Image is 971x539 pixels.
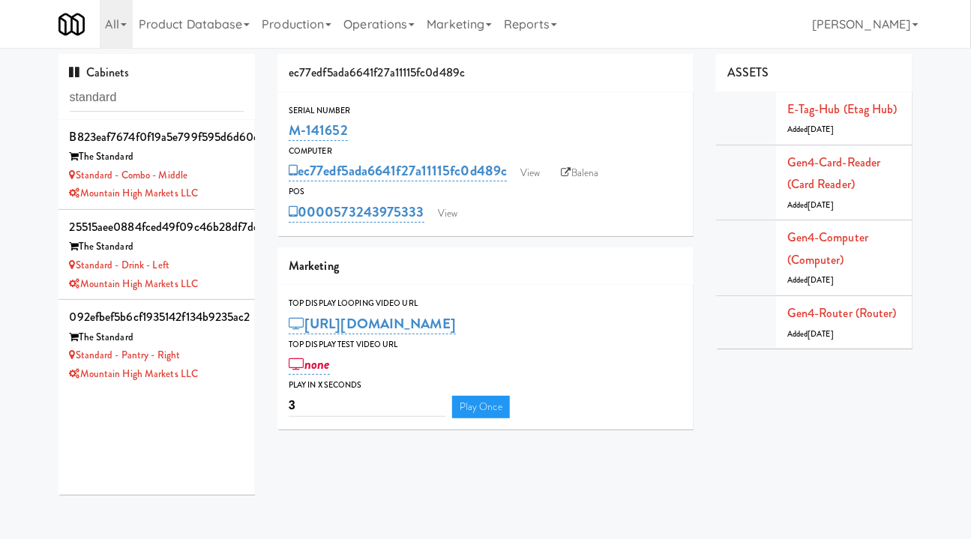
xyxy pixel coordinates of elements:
div: Play in X seconds [289,378,682,393]
span: [DATE] [808,274,834,286]
span: ASSETS [727,64,769,81]
a: Mountain High Markets LLC [70,367,199,381]
li: 25515aee0884fced49f09c46b28df7deThe Standard Standard - Drink - LeftMountain High Markets LLC [58,210,256,300]
a: Standard - Pantry - Right [70,348,181,362]
div: b823eaf7674f0f19a5e799f595d6d60e [70,126,244,148]
li: b823eaf7674f0f19a5e799f595d6d60eThe Standard Standard - Combo - MiddleMountain High Markets LLC [58,120,256,210]
div: Computer [289,144,682,159]
img: Micromart [58,11,85,37]
div: The Standard [70,148,244,166]
li: 092efbef5b6cf1935142f134b9235ac2The Standard Standard - Pantry - RightMountain High Markets LLC [58,300,256,389]
span: Added [787,199,834,211]
a: Gen4-computer (Computer) [787,229,868,268]
a: Gen4-router (Router) [787,304,897,322]
a: Standard - Combo - Middle [70,168,188,182]
div: Top Display Test Video Url [289,337,682,352]
a: Standard - Drink - Left [70,258,169,272]
a: Mountain High Markets LLC [70,186,199,200]
div: 25515aee0884fced49f09c46b28df7de [70,216,244,238]
div: Top Display Looping Video Url [289,296,682,311]
a: Mountain High Markets LLC [70,277,199,291]
a: [URL][DOMAIN_NAME] [289,313,456,334]
span: [DATE] [808,199,834,211]
a: 0000573243975333 [289,202,424,223]
span: Added [787,124,834,135]
div: The Standard [70,328,244,347]
div: The Standard [70,238,244,256]
a: M-141652 [289,120,348,141]
span: Marketing [289,257,339,274]
span: Cabinets [70,64,130,81]
a: View [430,202,465,225]
a: none [289,354,330,375]
span: Added [787,274,834,286]
input: Search cabinets [70,84,244,112]
div: Serial Number [289,103,682,118]
a: Gen4-card-reader (Card Reader) [787,154,881,193]
a: View [513,162,547,184]
div: ec77edf5ada6641f27a11115fc0d489c [277,54,694,92]
span: Added [787,328,834,340]
a: ec77edf5ada6641f27a11115fc0d489c [289,160,507,181]
a: Balena [554,162,607,184]
a: E-tag-hub (Etag Hub) [787,100,898,118]
span: [DATE] [808,124,834,135]
span: [DATE] [808,328,834,340]
a: Play Once [452,396,510,418]
div: POS [289,184,682,199]
div: 092efbef5b6cf1935142f134b9235ac2 [70,306,244,328]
